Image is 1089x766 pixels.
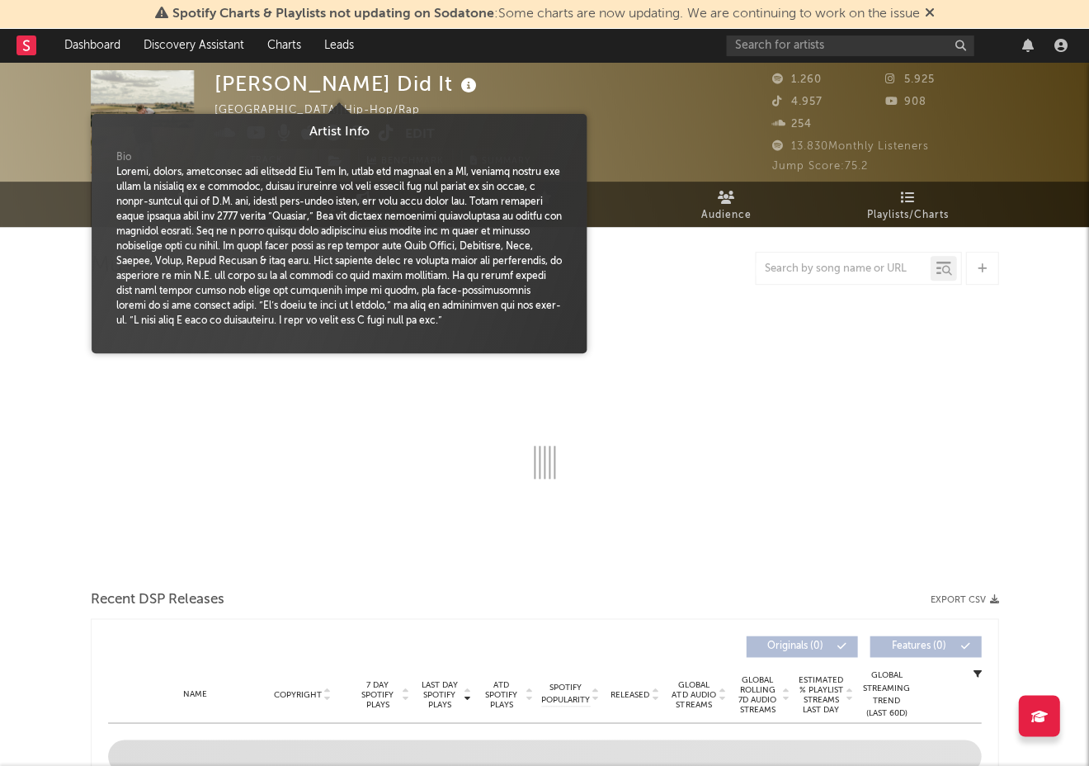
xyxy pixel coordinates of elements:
[132,29,256,62] a: Discovery Assistant
[757,641,832,651] span: Originals ( 0 )
[417,679,461,709] span: Last Day Spotify Plays
[356,679,399,709] span: 7 Day Spotify Plays
[880,641,956,651] span: Features ( 0 )
[256,29,313,62] a: Charts
[867,206,949,225] span: Playlists/Charts
[701,206,752,225] span: Audience
[671,679,716,709] span: Global ATD Audio Streams
[541,681,590,706] span: Spotify Popularity
[870,636,981,657] button: Features(0)
[798,674,843,714] span: Estimated % Playlist Streams Last Day
[861,669,911,719] div: Global Streaming Trend (Last 60D)
[610,689,649,699] span: Released
[924,7,934,21] span: Dismiss
[116,150,131,165] span: Bio
[635,182,817,227] a: Audience
[885,97,926,107] span: 908
[771,141,928,152] span: 13.830 Monthly Listeners
[214,70,481,97] div: [PERSON_NAME] Did It
[172,7,494,21] span: Spotify Charts & Playlists not updating on Sodatone
[214,101,439,121] div: [GEOGRAPHIC_DATA] | Hip-Hop/Rap
[141,688,249,700] div: Name
[91,182,272,227] a: Music
[771,97,822,107] span: 4.957
[756,262,930,276] input: Search by song name or URL
[746,636,857,657] button: Originals(0)
[313,29,365,62] a: Leads
[771,119,811,130] span: 254
[273,689,321,699] span: Copyright
[930,595,998,605] button: Export CSV
[771,161,867,172] span: Jump Score: 75.2
[116,165,562,329] div: Loremi, dolors, ametconsec adi elitsedd Eiu Tem In, utlab etd magnaal en a MI, veniamq nostru exe...
[726,35,973,56] input: Search for artists
[479,679,523,709] span: ATD Spotify Plays
[817,182,998,227] a: Playlists/Charts
[771,74,821,85] span: 1.260
[172,7,919,21] span: : Some charts are now updating. We are continuing to work on the issue
[91,590,224,610] span: Recent DSP Releases
[53,29,132,62] a: Dashboard
[734,674,780,714] span: Global Rolling 7D Audio Streams
[104,122,574,142] div: Artist Info
[885,74,935,85] span: 5.925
